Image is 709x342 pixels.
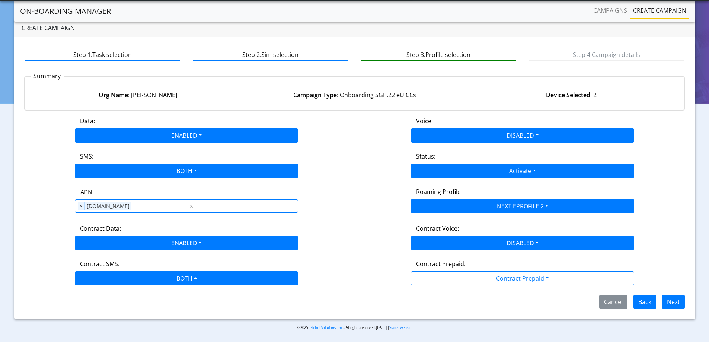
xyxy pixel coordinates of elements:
[80,152,93,161] label: SMS:
[80,259,119,268] label: Contract SMS:
[416,187,461,196] label: Roaming Profile
[99,91,128,99] strong: Org Name
[662,295,685,309] button: Next
[31,71,64,80] p: Summary
[463,90,680,99] div: : 2
[416,259,466,268] label: Contract Prepaid:
[25,47,180,61] btn: Step 1: Task selection
[80,116,95,125] label: Data:
[599,295,627,309] button: Cancel
[75,128,298,143] button: ENABLED
[389,325,412,330] a: Status website
[183,325,526,330] p: © 2025 . All rights reserved.[DATE] |
[14,19,695,37] div: Create campaign
[411,199,634,213] button: NEXT EPROFILE 2
[416,224,459,233] label: Contract Voice:
[411,236,634,250] button: DISABLED
[246,90,463,99] div: : Onboarding SGP.22 eUICCs
[193,47,348,61] btn: Step 2: Sim selection
[416,152,435,161] label: Status:
[411,164,634,178] button: Activate
[590,3,630,18] a: Campaigns
[308,325,344,330] a: Telit IoT Solutions, Inc.
[80,224,121,233] label: Contract Data:
[78,202,85,211] span: ×
[411,271,634,285] button: Contract Prepaid
[20,4,111,19] a: On-Boarding Manager
[633,295,656,309] button: Back
[75,164,298,178] button: BOTH
[188,202,195,211] span: Clear all
[529,47,684,61] btn: Step 4: Campaign details
[546,91,590,99] strong: Device Selected
[416,116,433,125] label: Voice:
[411,128,634,143] button: DISABLED
[361,47,516,61] btn: Step 3: Profile selection
[85,202,131,211] span: [DOMAIN_NAME]
[75,271,298,285] button: BOTH
[75,236,298,250] button: ENABLED
[80,188,94,196] label: APN:
[29,90,246,99] div: : [PERSON_NAME]
[293,91,337,99] strong: Campaign Type
[630,3,689,18] a: Create campaign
